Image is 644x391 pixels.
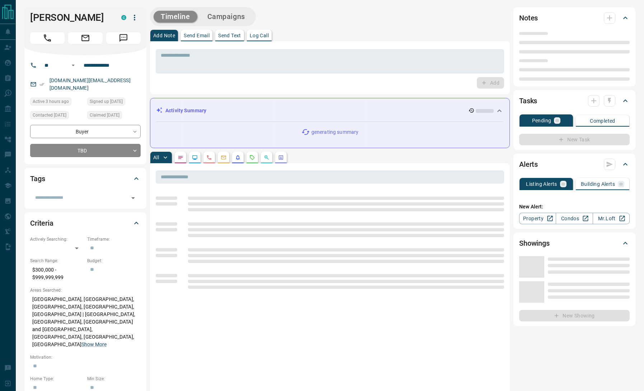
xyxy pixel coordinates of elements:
div: Showings [519,235,630,252]
button: Show More [81,341,107,348]
span: Email [68,32,103,44]
span: Claimed [DATE] [90,112,119,119]
div: Criteria [30,215,141,232]
svg: Requests [249,155,255,160]
h1: [PERSON_NAME] [30,12,111,23]
p: Budget: [87,258,141,264]
button: Open [69,61,77,70]
a: Mr.Loft [593,213,630,224]
p: Send Text [218,33,241,38]
p: Search Range: [30,258,84,264]
span: Signed up [DATE] [90,98,123,105]
p: generating summary [311,128,358,136]
p: Activity Summary [165,107,206,114]
svg: Emails [221,155,226,160]
p: New Alert: [519,203,630,211]
p: Min Size: [87,376,141,382]
p: Add Note [153,33,175,38]
p: Send Email [184,33,210,38]
div: Tasks [519,92,630,109]
div: Tags [30,170,141,187]
div: Notes [519,9,630,27]
span: Active 3 hours ago [33,98,69,105]
a: Condos [556,213,593,224]
a: Property [519,213,556,224]
svg: Email Verified [39,82,44,87]
button: Campaigns [200,11,252,23]
div: condos.ca [121,15,126,20]
span: Contacted [DATE] [33,112,66,119]
p: Home Type: [30,376,84,382]
div: TBD [30,144,141,157]
p: Pending [532,118,551,123]
p: $300,000 - $999,999,999 [30,264,84,283]
svg: Calls [206,155,212,160]
svg: Lead Browsing Activity [192,155,198,160]
button: Open [128,193,138,203]
p: Areas Searched: [30,287,141,293]
h2: Notes [519,12,538,24]
h2: Tasks [519,95,537,107]
div: Alerts [519,156,630,173]
p: Building Alerts [581,182,615,187]
span: Call [30,32,65,44]
span: Message [106,32,141,44]
p: Actively Searching: [30,236,84,242]
p: Completed [590,118,615,123]
p: Timeframe: [87,236,141,242]
svg: Agent Actions [278,155,284,160]
h2: Showings [519,237,550,249]
p: Listing Alerts [526,182,557,187]
div: Activity Summary [156,104,504,117]
div: Thu Aug 14 2025 [30,98,84,108]
div: Sun Nov 03 2024 [87,98,141,108]
div: Buyer [30,125,141,138]
p: Log Call [250,33,269,38]
button: Timeline [154,11,197,23]
h2: Criteria [30,217,53,229]
svg: Opportunities [264,155,269,160]
svg: Listing Alerts [235,155,241,160]
svg: Notes [178,155,183,160]
p: All [153,155,159,160]
h2: Alerts [519,159,538,170]
div: Sun Nov 03 2024 [87,111,141,121]
h2: Tags [30,173,45,184]
p: Motivation: [30,354,141,361]
p: [GEOGRAPHIC_DATA], [GEOGRAPHIC_DATA], [GEOGRAPHIC_DATA], [GEOGRAPHIC_DATA], [GEOGRAPHIC_DATA] | [... [30,293,141,350]
a: [DOMAIN_NAME][EMAIL_ADDRESS][DOMAIN_NAME] [50,77,131,91]
div: Fri Mar 21 2025 [30,111,84,121]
